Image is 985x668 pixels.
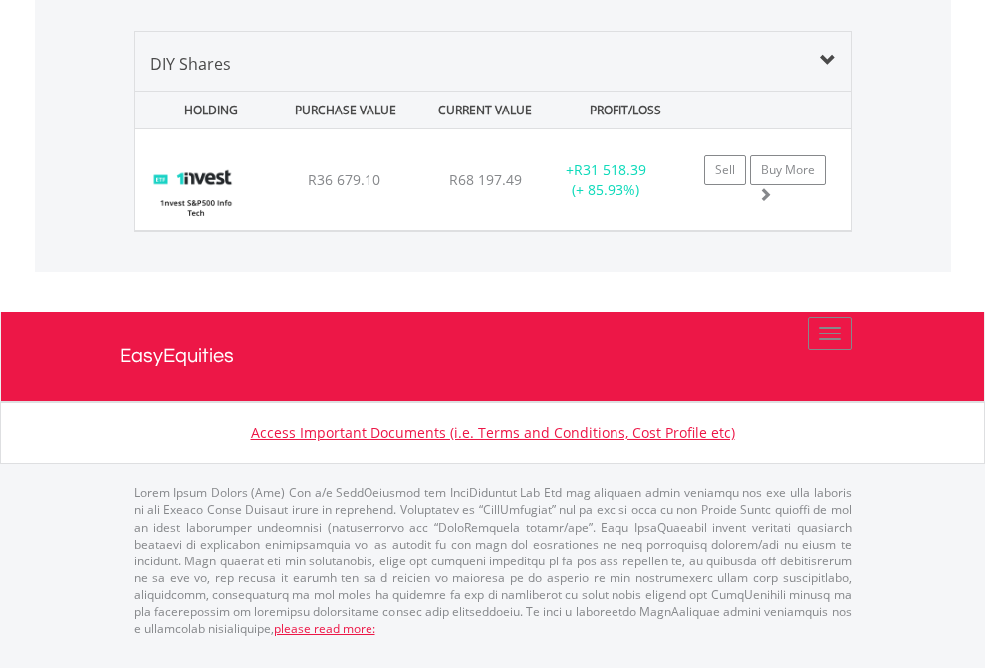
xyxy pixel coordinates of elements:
div: PURCHASE VALUE [278,92,413,128]
span: DIY Shares [150,53,231,75]
div: HOLDING [137,92,273,128]
img: TFSA.ETF5IT.png [145,154,246,225]
div: + (+ 85.93%) [544,160,668,200]
a: Sell [704,155,746,185]
span: R31 518.39 [574,160,646,179]
div: CURRENT VALUE [417,92,553,128]
span: R68 197.49 [449,170,522,189]
a: Buy More [750,155,826,185]
div: PROFIT/LOSS [558,92,693,128]
a: EasyEquities [120,312,866,401]
span: R36 679.10 [308,170,380,189]
a: Access Important Documents (i.e. Terms and Conditions, Cost Profile etc) [251,423,735,442]
a: please read more: [274,620,375,637]
p: Lorem Ipsum Dolors (Ame) Con a/e SeddOeiusmod tem InciDiduntut Lab Etd mag aliquaen admin veniamq... [134,484,852,637]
